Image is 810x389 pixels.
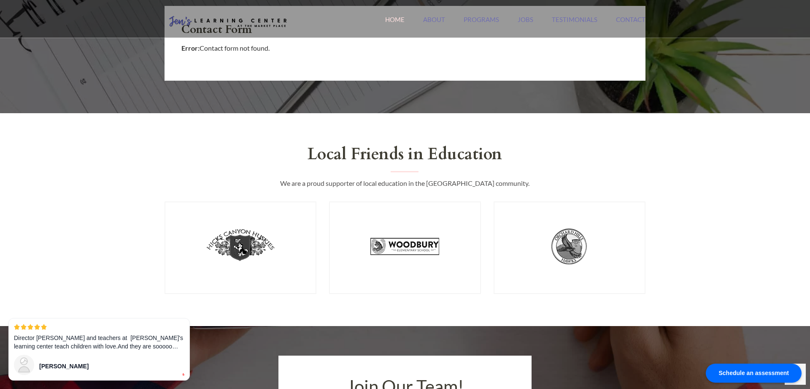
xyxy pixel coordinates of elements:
[206,213,275,280] img: Client-1
[423,16,445,34] a: About
[464,16,499,34] a: Programs
[181,43,629,54] p: Contact form not found.
[246,145,564,172] h2: Local Friends in Education
[552,16,597,34] a: Testimonials
[246,178,564,189] p: We are a proud supporter of local education in the [GEOGRAPHIC_DATA] community.
[535,213,604,280] img: Client-1
[706,364,802,383] div: Schedule an assessment
[370,213,439,280] img: Client-1
[39,362,172,370] div: [PERSON_NAME]
[616,16,645,34] a: Contact
[385,16,405,34] a: Home
[14,334,184,351] p: Director [PERSON_NAME] and teachers at [PERSON_NAME]'s learning center teach children with love.A...
[14,355,34,375] img: user_60_square.png
[518,16,533,34] a: Jobs
[165,9,291,35] img: Jen's Learning Center Logo Transparent
[181,44,200,52] strong: Error:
